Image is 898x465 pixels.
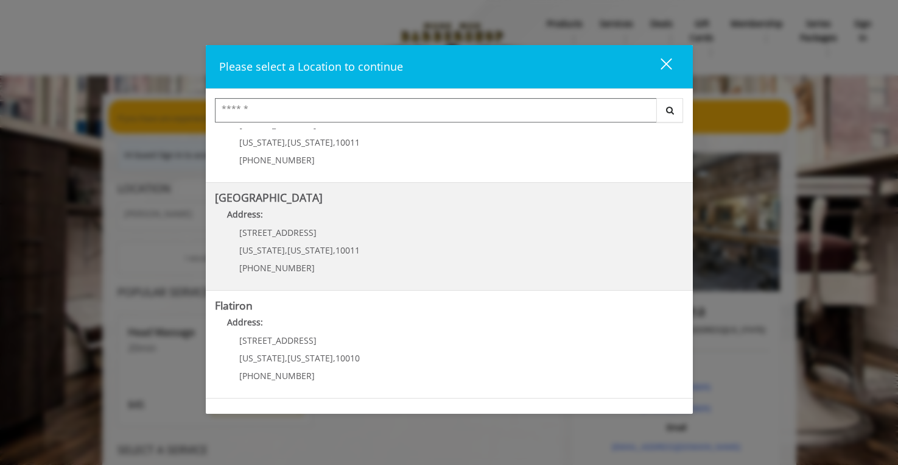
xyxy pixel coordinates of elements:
[215,298,253,313] b: Flatiron
[285,244,287,256] span: ,
[215,406,296,421] b: Garment District
[333,352,335,364] span: ,
[215,98,684,129] div: Center Select
[239,370,315,382] span: [PHONE_NUMBER]
[239,262,315,274] span: [PHONE_NUMBER]
[239,352,285,364] span: [US_STATE]
[638,54,679,79] button: close dialog
[333,244,335,256] span: ,
[333,137,335,148] span: ,
[219,59,403,74] span: Please select a Location to continue
[239,244,285,256] span: [US_STATE]
[215,190,323,205] b: [GEOGRAPHIC_DATA]
[335,244,360,256] span: 10011
[287,244,333,256] span: [US_STATE]
[227,208,263,220] b: Address:
[239,227,317,238] span: [STREET_ADDRESS]
[335,352,360,364] span: 10010
[239,154,315,166] span: [PHONE_NUMBER]
[647,57,671,76] div: close dialog
[227,316,263,328] b: Address:
[285,352,287,364] span: ,
[215,98,657,122] input: Search Center
[239,137,285,148] span: [US_STATE]
[287,137,333,148] span: [US_STATE]
[663,106,677,115] i: Search button
[285,137,287,148] span: ,
[239,335,317,346] span: [STREET_ADDRESS]
[287,352,333,364] span: [US_STATE]
[335,137,360,148] span: 10011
